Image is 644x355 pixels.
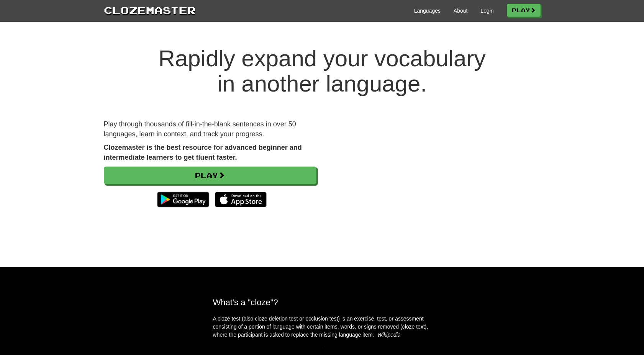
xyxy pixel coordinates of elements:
[374,332,401,338] em: - Wikipedia
[104,144,302,161] strong: Clozemaster is the best resource for advanced beginner and intermediate learners to get fluent fa...
[104,167,316,184] a: Play
[213,315,431,339] p: A cloze test (also cloze deletion test or occlusion test) is an exercise, test, or assessment con...
[454,7,468,15] a: About
[104,3,196,17] a: Clozemaster
[213,298,431,307] h2: What's a "cloze"?
[414,7,441,15] a: Languages
[104,119,316,139] p: Play through thousands of fill-in-the-blank sentences in over 50 languages, learn in context, and...
[153,188,213,211] img: Get it on Google Play
[215,192,267,207] img: Download_on_the_App_Store_Badge_US-UK_135x40-25178aeef6eb6b83b96f5f2d004eda3bffbb37122de64afbaef7...
[480,7,493,15] a: Login
[507,4,541,17] a: Play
